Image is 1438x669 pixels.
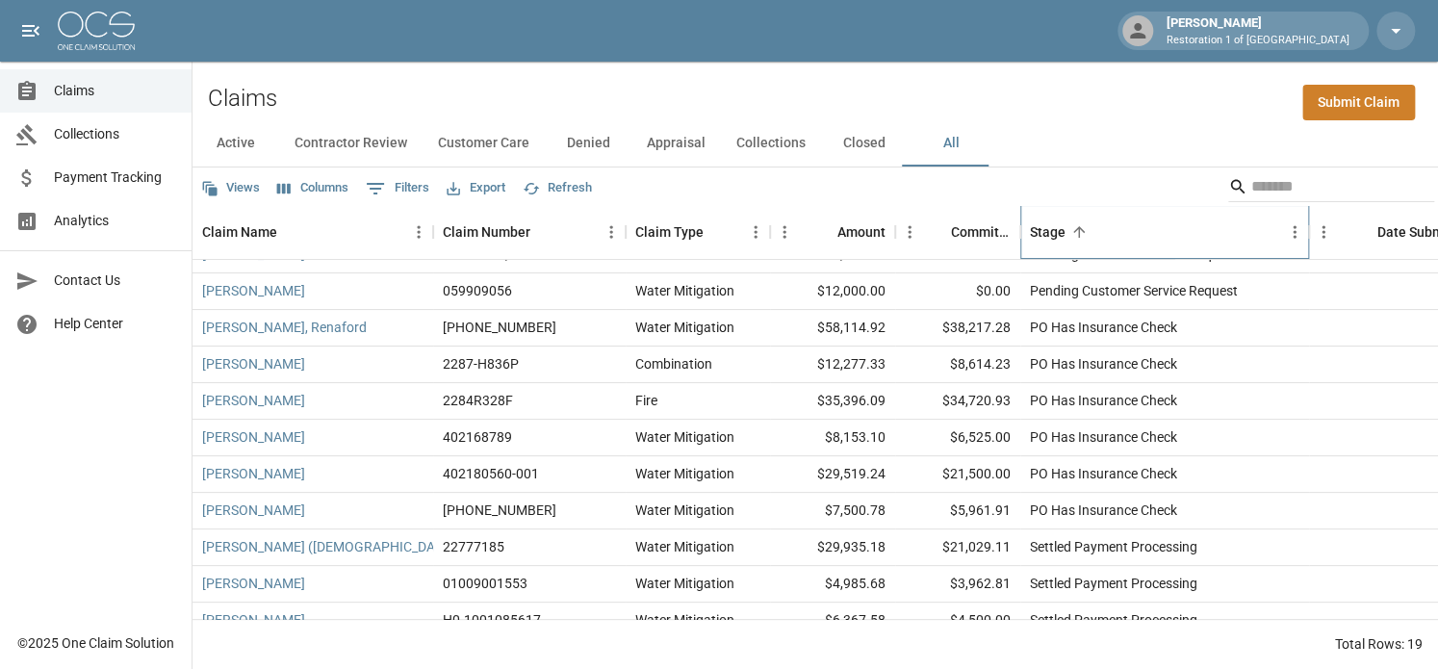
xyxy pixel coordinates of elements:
div: Search [1228,171,1434,206]
div: $6,367.58 [770,603,895,639]
span: Payment Tracking [54,167,176,188]
div: Settled Payment Processing [1030,610,1197,630]
div: Water Mitigation [635,610,734,630]
button: Menu [404,218,433,246]
div: PO Has Insurance Check [1030,354,1177,373]
div: Water Mitigation [635,501,734,520]
div: Total Rows: 19 [1335,634,1423,654]
div: H0-1001085617 [443,610,541,630]
div: $0.00 [895,273,1020,310]
button: Export [442,173,510,203]
div: Settled Payment Processing [1030,574,1197,593]
img: ocs-logo-white-transparent.png [58,12,135,50]
div: $35,396.09 [770,383,895,420]
a: [PERSON_NAME] [202,354,305,373]
div: 01009001553 [443,574,527,593]
p: Restoration 1 of [GEOGRAPHIC_DATA] [1167,33,1349,49]
div: Claim Type [626,205,770,259]
button: Sort [277,219,304,245]
div: PO Has Insurance Check [1030,464,1177,483]
div: $58,114.92 [770,310,895,347]
button: Refresh [518,173,597,203]
div: $29,935.18 [770,529,895,566]
div: $29,519.24 [770,456,895,493]
div: $12,000.00 [770,273,895,310]
div: Settled Payment Processing [1030,537,1197,556]
div: Claim Name [202,205,277,259]
div: $7,500.78 [770,493,895,529]
div: $38,217.28 [895,310,1020,347]
div: Water Mitigation [635,537,734,556]
div: 22777185 [443,537,504,556]
div: [PERSON_NAME] [1159,13,1357,48]
span: Collections [54,124,176,144]
a: [PERSON_NAME] [202,427,305,447]
button: Menu [597,218,626,246]
div: 300-0324599-2025 [443,318,556,337]
button: Sort [924,219,951,245]
button: Sort [1066,219,1092,245]
div: Fire [635,391,657,410]
div: $21,500.00 [895,456,1020,493]
div: Claim Number [443,205,530,259]
div: Stage [1030,205,1066,259]
button: open drawer [12,12,50,50]
a: [PERSON_NAME] [202,464,305,483]
div: Claim Number [433,205,626,259]
h2: Claims [208,85,277,113]
a: [PERSON_NAME] ([DEMOGRAPHIC_DATA]) [202,537,458,556]
div: Water Mitigation [635,464,734,483]
div: Amount [770,205,895,259]
div: Committed Amount [951,205,1011,259]
div: Water Mitigation [635,281,734,300]
button: Appraisal [631,120,721,167]
button: Views [196,173,265,203]
button: Active [193,120,279,167]
a: [PERSON_NAME] [202,610,305,630]
button: Collections [721,120,821,167]
a: [PERSON_NAME] [202,574,305,593]
a: [PERSON_NAME] [202,501,305,520]
div: 300-0573363-2025 [443,501,556,520]
button: All [908,120,994,167]
button: Menu [770,218,799,246]
div: $4,985.68 [770,566,895,603]
a: Submit Claim [1302,85,1415,120]
div: $8,153.10 [770,420,895,456]
button: Menu [895,218,924,246]
button: Menu [741,218,770,246]
div: PO Has Insurance Check [1030,391,1177,410]
div: Claim Name [193,205,433,259]
a: [PERSON_NAME] [202,391,305,410]
div: 402168789 [443,427,512,447]
button: Sort [704,219,731,245]
button: Sort [530,219,557,245]
div: 059909056 [443,281,512,300]
div: Amount [837,205,886,259]
div: Committed Amount [895,205,1020,259]
div: $3,962.81 [895,566,1020,603]
span: Analytics [54,211,176,231]
div: $8,614.23 [895,347,1020,383]
button: Denied [545,120,631,167]
button: Menu [1309,218,1338,246]
div: PO Has Insurance Check [1030,318,1177,337]
div: $6,525.00 [895,420,1020,456]
div: $21,029.11 [895,529,1020,566]
span: Contact Us [54,270,176,291]
a: [PERSON_NAME] [202,281,305,300]
button: Customer Care [423,120,545,167]
div: Water Mitigation [635,427,734,447]
div: PO Has Insurance Check [1030,501,1177,520]
button: Sort [810,219,837,245]
div: PO Has Insurance Check [1030,427,1177,447]
a: [PERSON_NAME], Renaford [202,318,367,337]
button: Select columns [272,173,353,203]
div: 2284R328F [443,391,513,410]
div: © 2025 One Claim Solution [17,633,174,653]
div: $5,961.91 [895,493,1020,529]
button: Sort [1350,219,1377,245]
span: Help Center [54,314,176,334]
div: $34,720.93 [895,383,1020,420]
div: $4,500.00 [895,603,1020,639]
